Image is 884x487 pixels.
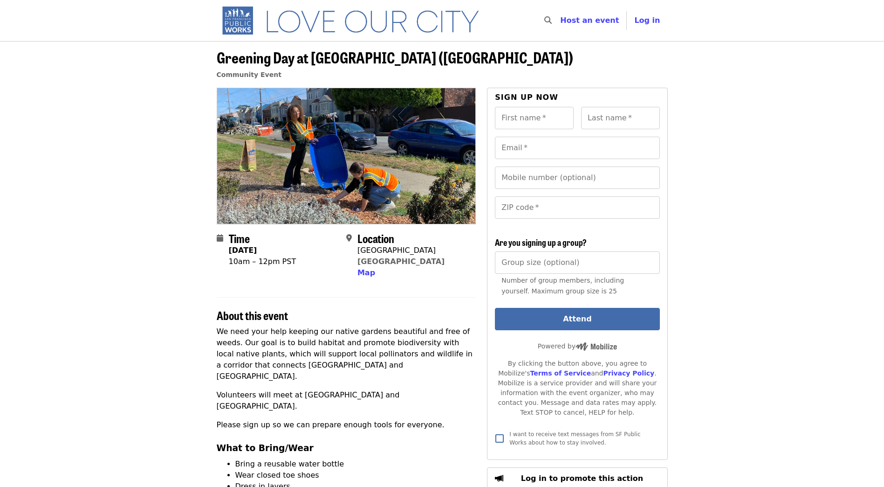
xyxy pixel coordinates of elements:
strong: [DATE] [229,246,257,255]
li: Bring a reusable water bottle [235,459,476,470]
input: ZIP code [495,196,659,219]
a: Terms of Service [530,369,591,377]
span: Greening Day at [GEOGRAPHIC_DATA] ([GEOGRAPHIC_DATA]) [217,46,573,68]
span: Are you signing up a group? [495,236,587,248]
button: Log in [627,11,667,30]
span: Log in [634,16,660,25]
img: Powered by Mobilize [576,342,617,351]
span: Number of group members, including yourself. Maximum group size is 25 [501,277,624,295]
input: Mobile number (optional) [495,167,659,189]
i: search icon [544,16,552,25]
img: Greening Day at Sunset Blvd Gardens (36th Ave and Taraval) organized by SF Public Works [217,88,476,223]
h3: What to Bring/Wear [217,442,476,455]
button: Attend [495,308,659,330]
p: We need your help keeping our native gardens beautiful and free of weeds. Our goal is to build ha... [217,326,476,382]
span: I want to receive text messages from SF Public Works about how to stay involved. [509,431,640,446]
a: Community Event [217,71,281,78]
img: SF Public Works - Home [217,6,493,35]
input: Last name [581,107,660,129]
a: Privacy Policy [603,369,654,377]
i: map-marker-alt icon [346,234,352,243]
div: 10am – 12pm PST [229,256,296,267]
span: Map [357,268,375,277]
i: calendar icon [217,234,223,243]
span: Location [357,230,394,246]
a: [GEOGRAPHIC_DATA] [357,257,445,266]
p: Volunteers will meet at [GEOGRAPHIC_DATA] and [GEOGRAPHIC_DATA]. [217,390,476,412]
li: Wear closed toe shoes [235,470,476,481]
p: Please sign up so we can prepare enough tools for everyone. [217,419,476,431]
span: Sign up now [495,93,558,102]
a: Host an event [560,16,619,25]
input: Search [557,9,565,32]
span: Powered by [538,342,617,350]
span: Time [229,230,250,246]
span: About this event [217,307,288,323]
input: [object Object] [495,251,659,274]
button: Map [357,267,375,278]
input: First name [495,107,574,129]
span: Log in to promote this action [521,474,643,483]
div: [GEOGRAPHIC_DATA] [357,245,445,256]
input: Email [495,137,659,159]
div: By clicking the button above, you agree to Mobilize's and . Mobilize is a service provider and wi... [495,359,659,417]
